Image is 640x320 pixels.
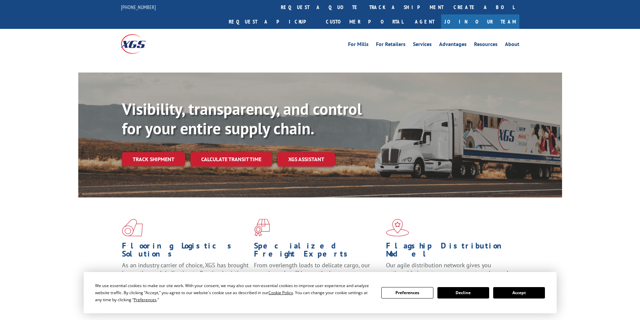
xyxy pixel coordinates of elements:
a: Request a pickup [224,14,321,29]
a: Services [413,42,432,49]
span: Preferences [134,297,157,303]
img: xgs-icon-total-supply-chain-intelligence-red [122,219,143,236]
img: xgs-icon-flagship-distribution-model-red [386,219,409,236]
a: Track shipment [122,152,185,166]
span: Our agile distribution network gives you nationwide inventory management on demand. [386,261,510,277]
a: For Retailers [376,42,406,49]
a: Agent [408,14,441,29]
div: We use essential cookies to make our site work. With your consent, we may also use non-essential ... [95,282,373,303]
button: Accept [493,287,545,299]
button: Decline [437,287,489,299]
a: Join Our Team [441,14,519,29]
a: XGS ASSISTANT [278,152,335,167]
span: As an industry carrier of choice, XGS has brought innovation and dedication to flooring logistics... [122,261,249,285]
a: Customer Portal [321,14,408,29]
div: Cookie Consent Prompt [84,272,557,313]
a: Calculate transit time [190,152,272,167]
button: Preferences [381,287,433,299]
a: Advantages [439,42,467,49]
a: [PHONE_NUMBER] [121,4,156,10]
img: xgs-icon-focused-on-flooring-red [254,219,270,236]
a: Resources [474,42,498,49]
h1: Specialized Freight Experts [254,242,381,261]
p: From overlength loads to delicate cargo, our experienced staff knows the best way to move your fr... [254,261,381,291]
a: For Mills [348,42,369,49]
a: About [505,42,519,49]
b: Visibility, transparency, and control for your entire supply chain. [122,98,362,139]
h1: Flooring Logistics Solutions [122,242,249,261]
h1: Flagship Distribution Model [386,242,513,261]
span: Cookie Policy [268,290,293,295]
